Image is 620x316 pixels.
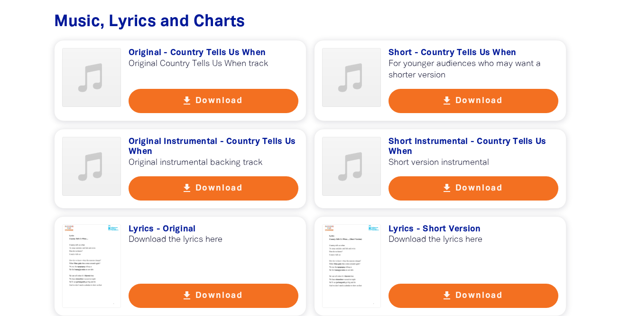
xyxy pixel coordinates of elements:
[181,290,193,301] i: get_app
[441,182,453,194] i: get_app
[441,95,453,106] i: get_app
[129,48,298,58] h3: Original - Country Tells Us When
[389,284,558,308] button: get_app Download
[181,95,193,106] i: get_app
[129,137,298,157] h3: Original Instrumental - Country Tells Us When
[54,15,245,29] span: Music, Lyrics and Charts
[129,89,298,113] button: get_app Download
[181,182,193,194] i: get_app
[129,224,298,235] h3: Lyrics - Original
[389,137,558,157] h3: Short Instrumental - Country Tells Us When
[129,284,298,308] button: get_app Download
[389,176,558,201] button: get_app Download
[389,89,558,113] button: get_app Download
[441,290,453,301] i: get_app
[389,48,558,58] h3: Short - Country Tells Us When
[389,224,558,235] h3: Lyrics - Short Version
[129,176,298,201] button: get_app Download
